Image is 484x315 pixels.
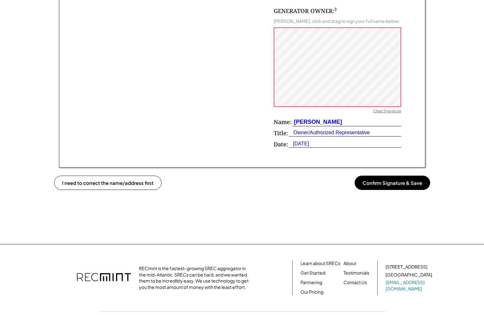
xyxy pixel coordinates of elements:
[343,270,369,276] a: Testimonials
[289,140,309,147] div: [DATE]
[289,129,370,136] div: Owner/Authorized Representative
[274,140,288,148] div: Date:
[274,118,292,126] div: Name:
[300,279,322,286] a: Partnering
[386,272,432,278] div: [GEOGRAPHIC_DATA]
[139,265,252,290] div: RECmint is the fastest-growing SREC aggregator in the mid-Atlantic. SRECs can be hard, and we wan...
[334,6,337,12] sup: 3
[300,260,340,267] a: Learn about SRECs
[343,279,367,286] a: Contact Us
[274,129,288,137] div: Title:
[373,108,401,115] div: Clear Signature
[77,267,131,289] img: recmint-logotype%403x.png
[293,118,342,126] div: [PERSON_NAME]
[274,7,337,15] div: GENERATOR OWNER:
[386,279,433,292] a: [EMAIL_ADDRESS][DOMAIN_NAME]
[343,260,356,267] a: About
[355,176,430,190] button: Confirm Signature & Save
[386,264,427,270] div: [STREET_ADDRESS]
[54,176,162,190] button: I need to correct the name/address first
[300,289,323,295] a: Our Pricing
[274,18,400,24] div: [PERSON_NAME], click and drag to sign your full name below:
[300,270,325,276] a: Get Started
